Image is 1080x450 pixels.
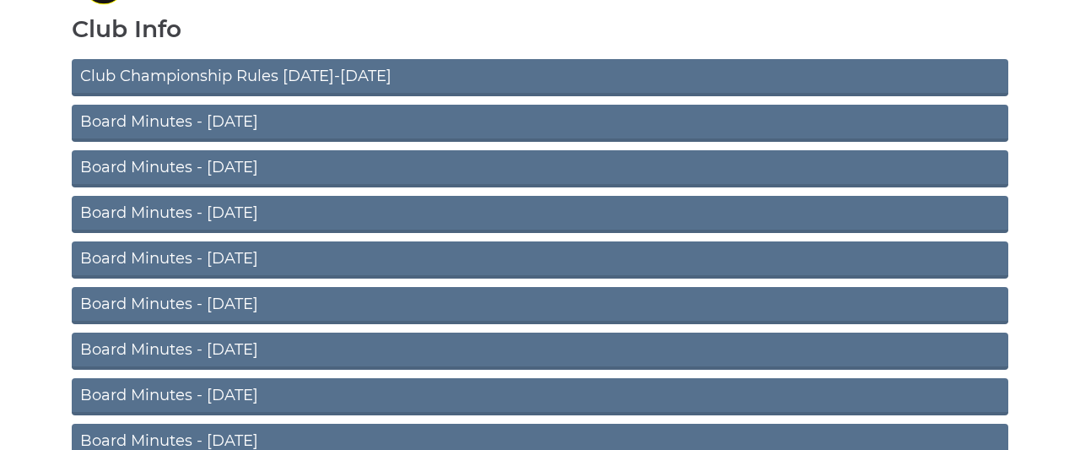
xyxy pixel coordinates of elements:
[72,196,1008,233] a: Board Minutes - [DATE]
[72,150,1008,187] a: Board Minutes - [DATE]
[72,241,1008,279] a: Board Minutes - [DATE]
[72,378,1008,415] a: Board Minutes - [DATE]
[72,16,1008,42] h1: Club Info
[72,287,1008,324] a: Board Minutes - [DATE]
[72,105,1008,142] a: Board Minutes - [DATE]
[72,59,1008,96] a: Club Championship Rules [DATE]-[DATE]
[72,333,1008,370] a: Board Minutes - [DATE]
